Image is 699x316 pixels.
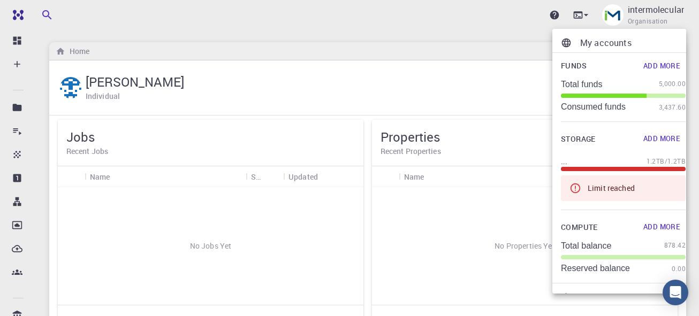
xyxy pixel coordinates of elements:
p: Reserved balance [561,264,630,273]
p: Total balance [561,241,611,251]
p: My accounts [580,36,686,49]
p: ... [561,156,567,167]
span: Support [21,7,60,17]
p: Billing and payments [580,291,686,304]
span: Funds [561,59,587,73]
span: 1.2TB [667,156,686,167]
span: 878.42 [664,240,686,251]
a: My accounts [552,33,694,52]
button: Add More [638,130,686,148]
span: 0.00 [672,264,686,274]
span: 5,000.00 [659,79,686,89]
div: Limit reached [588,179,635,198]
p: Consumed funds [561,102,626,112]
div: Open Intercom Messenger [663,280,688,305]
span: 3,437.60 [659,102,686,113]
span: Storage [561,133,596,146]
span: 1.2TB [647,156,665,167]
span: Compute [561,221,598,234]
button: Add More [638,57,686,74]
a: Billing and payments [552,288,694,307]
span: / [665,156,667,167]
p: Total funds [561,80,602,89]
button: Add More [638,219,686,236]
